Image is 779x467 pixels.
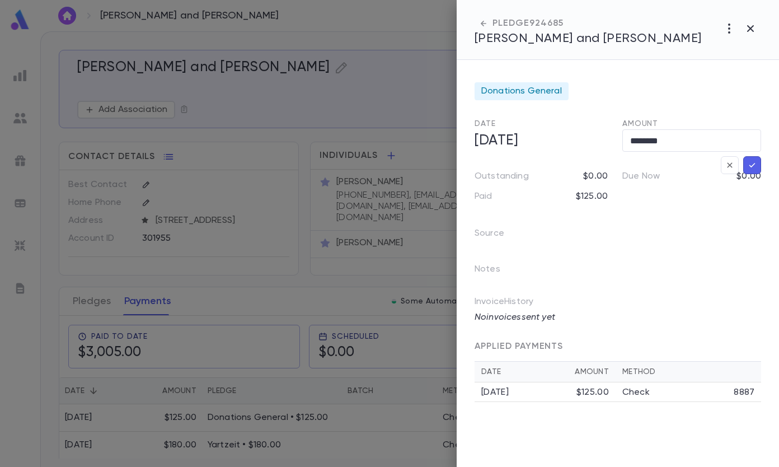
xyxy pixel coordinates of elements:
p: Due Now [622,171,660,182]
div: Date [481,367,575,376]
p: Paid [475,191,492,202]
div: $125.00 [576,387,609,398]
div: [DATE] [481,387,576,398]
h5: [DATE] [468,129,613,153]
p: Source [475,225,522,247]
p: Outstanding [475,171,529,182]
span: Donations General [481,86,562,97]
span: Amount [622,120,658,128]
div: Amount [575,367,609,376]
span: Date [475,120,495,128]
p: $0.00 [583,171,608,182]
p: Check [622,387,650,398]
th: Method [616,362,761,382]
p: Notes [475,260,518,283]
span: [PERSON_NAME] and [PERSON_NAME] [475,32,702,45]
p: Invoice History [475,296,761,312]
span: APPLIED PAYMENTS [475,342,563,351]
div: PLEDGE 924685 [475,18,702,29]
div: Donations General [475,82,569,100]
p: No invoices sent yet [475,312,761,323]
p: $125.00 [576,191,608,202]
p: 8887 [734,387,754,398]
p: $0.00 [736,171,761,182]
